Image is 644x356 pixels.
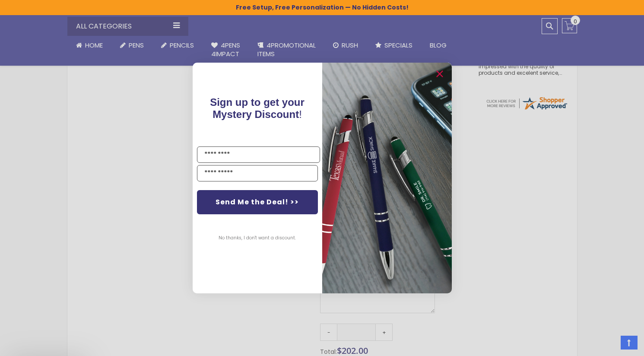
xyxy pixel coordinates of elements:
[210,96,305,120] span: !
[197,190,318,214] button: Send Me the Deal! >>
[197,165,318,181] input: YOUR EMAIL
[210,96,305,120] span: Sign up to get your Mystery Discount
[573,333,644,356] iframe: Google Customer Reviews
[214,227,300,249] button: No thanks, I don't want a discount.
[322,63,452,293] img: 081b18bf-2f98-4675-a917-09431eb06994.jpeg
[433,67,447,81] button: Close dialog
